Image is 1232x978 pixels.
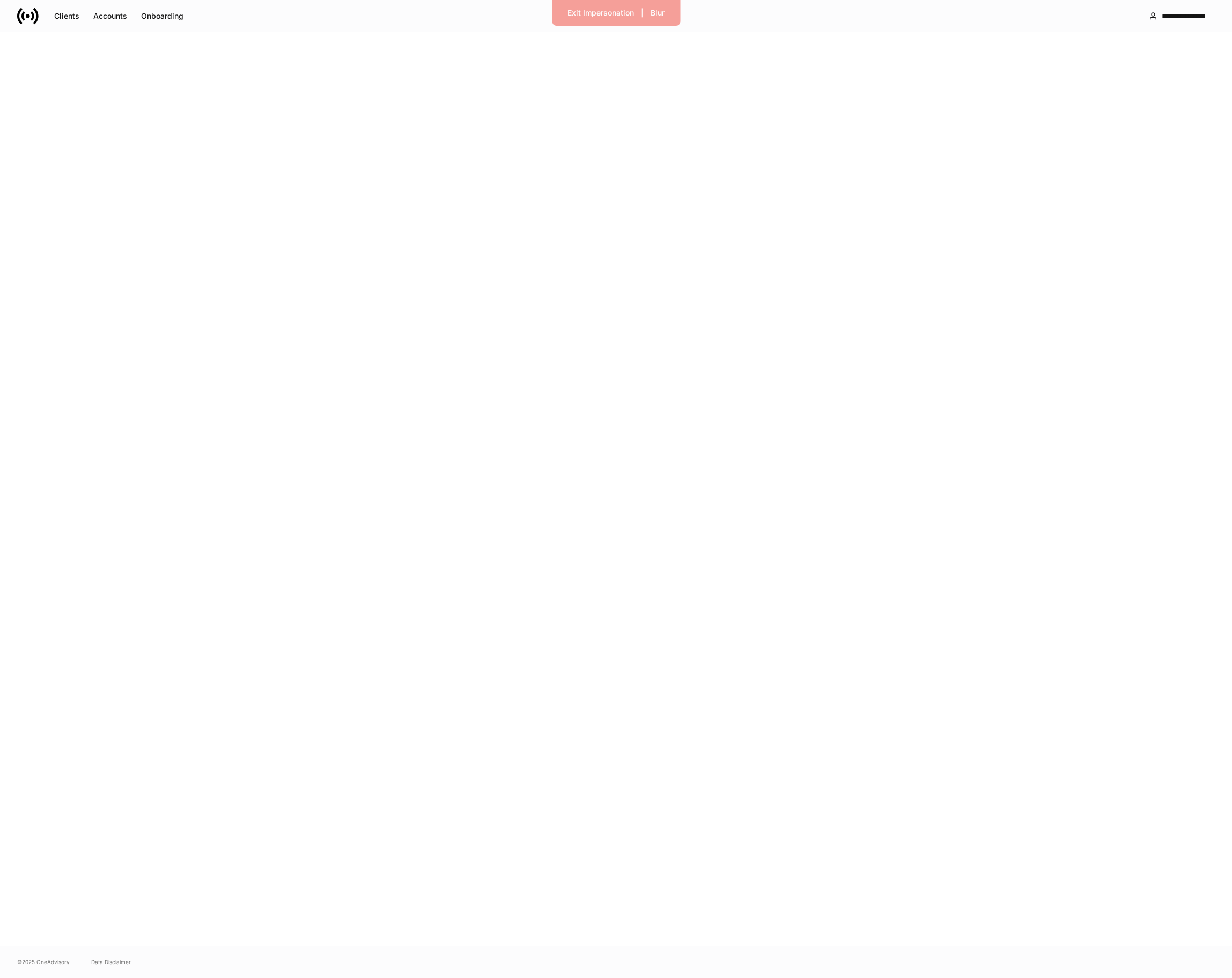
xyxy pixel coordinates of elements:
[54,11,79,21] div: Clients
[86,8,134,25] button: Accounts
[644,4,672,21] button: Blur
[651,8,665,18] div: Blur
[134,8,190,25] button: Onboarding
[93,11,127,21] div: Accounts
[141,11,183,21] div: Onboarding
[47,8,86,25] button: Clients
[91,958,131,966] a: Data Disclaimer
[567,8,634,18] div: Exit Impersonation
[560,4,641,21] button: Exit Impersonation
[17,958,70,966] span: © 2025 OneAdvisory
